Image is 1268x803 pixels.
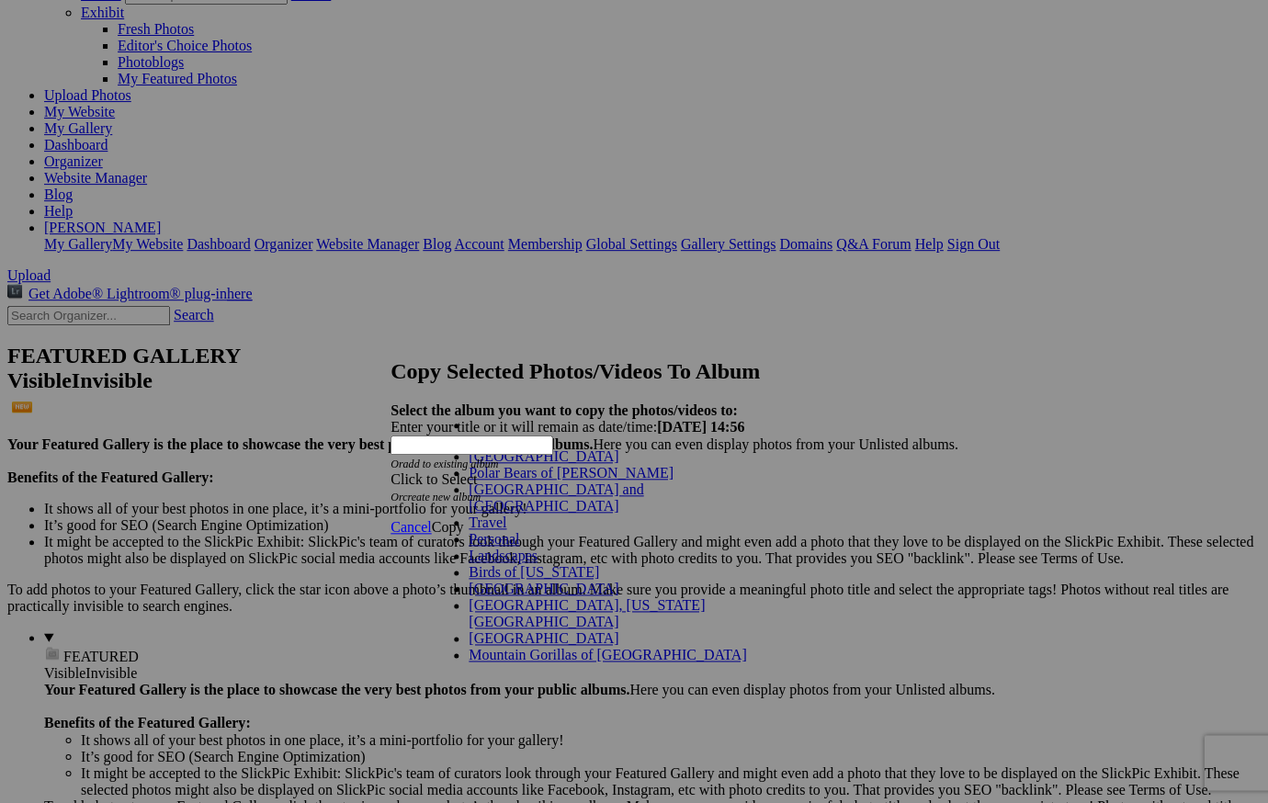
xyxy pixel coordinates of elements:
[391,471,477,487] span: Click to Select
[402,491,481,503] a: create new album
[391,359,877,384] h2: Copy Selected Photos/Videos To Album
[657,419,744,435] b: [DATE] 14:56
[391,458,498,470] i: Or
[391,419,877,435] div: Enter your title or it will remain as date/time:
[391,402,737,418] strong: Select the album you want to copy the photos/videos to:
[402,458,498,470] a: add to existing album
[391,491,481,503] i: Or
[431,519,463,535] span: Copy
[391,519,431,535] a: Cancel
